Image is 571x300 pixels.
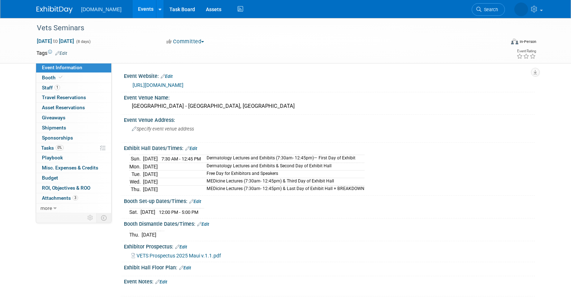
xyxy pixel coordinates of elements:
[124,276,535,286] div: Event Notes:
[132,126,194,132] span: Specify event venue address
[34,22,494,35] div: Vets Seminars
[143,155,158,163] td: [DATE]
[42,195,78,201] span: Attachments
[159,209,198,215] span: 12:00 PM - 5:00 PM
[197,222,209,227] a: Edit
[140,208,155,216] td: [DATE]
[124,219,535,228] div: Booth Dismantle Dates/Times:
[137,253,221,259] span: VETS Prospectus 2025 Maui v.1.1.pdf
[481,7,498,12] span: Search
[42,175,58,181] span: Budget
[516,49,536,53] div: Event Rating
[142,231,156,238] td: [DATE]
[129,163,143,171] td: Mon.
[129,231,142,238] td: Thu.
[40,205,52,211] span: more
[36,183,111,193] a: ROI, Objectives & ROO
[514,3,528,16] img: Iuliia Bulow
[202,171,364,178] td: Free Day for Exhibitors and Speakers
[129,186,143,193] td: Thu.
[36,38,74,44] span: [DATE] [DATE]
[124,241,535,251] div: Exhibitor Prospectus:
[36,203,111,213] a: more
[189,199,201,204] a: Edit
[143,186,158,193] td: [DATE]
[81,6,122,12] span: [DOMAIN_NAME]
[73,195,78,200] span: 3
[131,253,221,259] a: VETS Prospectus 2025 Maui v.1.1.pdf
[75,39,91,44] span: (8 days)
[202,163,364,171] td: Dermatology Lectures and Exhibits & Second Day of Exhibit Hall
[175,244,187,250] a: Edit
[42,105,85,110] span: Asset Reservations
[36,113,111,123] a: Giveaways
[36,193,111,203] a: Attachments3
[42,125,66,131] span: Shipments
[164,38,207,45] button: Committed
[143,171,158,178] td: [DATE]
[36,123,111,133] a: Shipments
[36,49,67,57] td: Tags
[42,75,64,80] span: Booth
[36,153,111,163] a: Playbook
[55,85,60,90] span: 1
[129,171,143,178] td: Tue.
[42,135,73,141] span: Sponsorships
[143,178,158,186] td: [DATE]
[42,115,65,120] span: Giveaways
[42,185,90,191] span: ROI, Objectives & ROO
[161,156,201,162] span: 7:30 AM - 12:45 PM
[96,213,111,222] td: Toggle Event Tabs
[36,93,111,102] a: Travel Reservations
[129,155,143,163] td: Sun.
[124,71,535,80] div: Event Website:
[36,143,111,153] a: Tasks0%
[179,265,191,270] a: Edit
[519,39,536,44] div: In-Person
[41,145,64,151] span: Tasks
[124,143,535,152] div: Exhibit Hall Dates/Times:
[185,146,197,151] a: Edit
[129,101,529,112] div: [GEOGRAPHIC_DATA] - [GEOGRAPHIC_DATA], [GEOGRAPHIC_DATA]
[124,196,535,205] div: Booth Set-up Dates/Times:
[59,75,62,79] i: Booth reservation complete
[52,38,59,44] span: to
[202,155,364,163] td: Dermatology Lectures and Exhibits (7:30am- 12:45pm)— First Day of Exhibit
[124,92,535,101] div: Event Venue Name:
[124,115,535,124] div: Event Venue Address:
[36,103,111,112] a: Asset Reservations
[462,37,537,48] div: Event Format
[202,178,364,186] td: MEDicine Lectures (7:30am- 12:45pm) & Third Day of Exhibit Hall
[55,51,67,56] a: Edit
[143,163,158,171] td: [DATE]
[129,178,143,186] td: Wed.
[155,279,167,284] a: Edit
[42,155,63,160] span: Playbook
[161,74,173,79] a: Edit
[42,65,82,70] span: Event Information
[36,83,111,93] a: Staff1
[42,85,60,91] span: Staff
[36,163,111,173] a: Misc. Expenses & Credits
[129,208,140,216] td: Sat.
[124,262,535,272] div: Exhibit Hall Floor Plan:
[36,173,111,183] a: Budget
[202,186,364,193] td: MEDicine Lectures (7:30am- 12:45pm) & Last Day of Exhibit Hall + BREAKDOWN
[36,73,111,83] a: Booth
[36,133,111,143] a: Sponsorships
[472,3,505,16] a: Search
[42,165,98,171] span: Misc. Expenses & Credits
[511,39,518,44] img: Format-Inperson.png
[36,6,73,13] img: ExhibitDay
[84,213,97,222] td: Personalize Event Tab Strip
[42,94,86,100] span: Travel Reservations
[133,82,183,88] a: [URL][DOMAIN_NAME]
[56,145,64,150] span: 0%
[36,63,111,72] a: Event Information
